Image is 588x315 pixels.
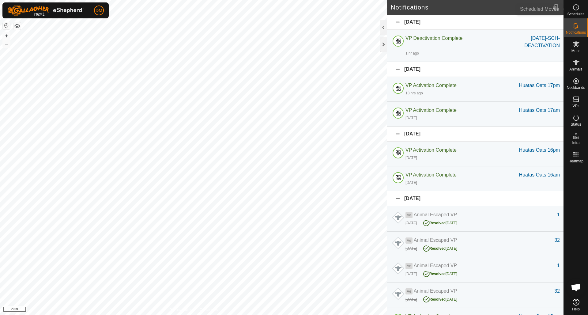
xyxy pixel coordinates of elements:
[405,263,413,269] span: Ae
[405,147,457,153] span: VP Activation Complete
[568,159,583,163] span: Heatmap
[3,40,10,47] button: –
[405,297,417,302] div: [DATE]
[423,269,457,277] div: [DATE]
[429,246,446,251] span: Resolved
[564,296,588,313] a: Help
[13,22,21,30] button: Map Layers
[414,288,457,294] span: Animal Escaped VP
[423,295,457,302] div: [DATE]
[554,287,560,295] div: 32
[405,90,423,96] div: 13 hrs ago
[405,288,413,294] span: Ae
[405,212,413,218] span: Ae
[567,12,584,16] span: Schedules
[519,107,560,114] div: Huatas Oats 17am
[429,221,446,225] span: Resolved
[498,35,560,49] div: [DATE]-SCH-DEACTIVATION
[557,262,560,269] div: 1
[3,32,10,40] button: +
[405,36,462,41] span: VP Deactivation Complete
[567,278,585,297] div: Open chat
[572,141,579,145] span: Infra
[200,307,218,313] a: Contact Us
[405,271,417,277] div: [DATE]
[414,263,457,268] span: Animal Escaped VP
[3,22,10,29] button: Reset Map
[566,31,586,34] span: Notifications
[572,307,580,311] span: Help
[519,82,560,89] div: Huatas Oats 17pm
[571,49,580,53] span: Mobs
[423,218,457,226] div: [DATE]
[405,83,457,88] span: VP Activation Complete
[405,108,457,113] span: VP Activation Complete
[387,191,563,206] div: [DATE]
[405,246,417,251] div: [DATE]
[572,104,579,108] span: VPs
[405,51,419,56] div: 1 hr ago
[387,62,563,77] div: [DATE]
[405,220,417,226] div: [DATE]
[405,237,413,244] span: Ae
[569,67,582,71] span: Animals
[557,211,560,218] div: 1
[96,7,102,14] span: DM
[519,146,560,154] div: Huatas Oats 16pm
[567,86,585,89] span: Neckbands
[414,237,457,243] span: Animal Escaped VP
[7,5,84,16] img: Gallagher Logo
[405,172,457,177] span: VP Activation Complete
[414,212,457,217] span: Animal Escaped VP
[391,4,550,11] h2: Notifications
[387,15,563,30] div: [DATE]
[387,127,563,142] div: [DATE]
[405,155,417,161] div: [DATE]
[405,180,417,185] div: [DATE]
[571,123,581,126] span: Status
[405,115,417,121] div: [DATE]
[554,237,560,244] div: 32
[423,244,457,251] div: [DATE]
[429,272,446,276] span: Resolved
[429,297,446,302] span: Resolved
[169,307,192,313] a: Privacy Policy
[519,171,560,179] div: Huatas Oats 16am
